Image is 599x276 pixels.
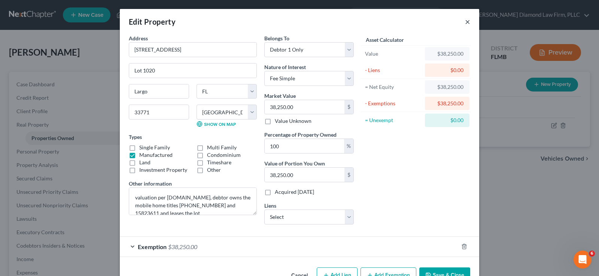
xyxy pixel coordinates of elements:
[365,83,422,91] div: = Net Equity
[265,139,344,153] input: 0.00
[574,251,592,269] iframe: Intercom live chat
[366,36,404,44] label: Asset Calculator
[129,105,189,120] input: Enter zip...
[138,243,167,250] span: Exemption
[344,168,353,182] div: $
[139,151,173,159] label: Manufactured
[207,144,237,151] label: Multi Family
[129,133,142,141] label: Types
[431,100,463,107] div: $38,250.00
[264,35,289,41] span: Belongs To
[264,131,337,139] label: Percentage of Property Owned
[365,117,422,124] div: = Unexempt
[344,139,353,153] div: %
[129,35,148,41] span: Address
[275,117,311,125] label: Value Unknown
[129,16,176,27] div: Edit Property
[431,50,463,58] div: $38,250.00
[265,168,344,182] input: 0.00
[264,202,276,210] label: Liens
[265,100,344,114] input: 0.00
[139,166,187,174] label: Investment Property
[129,43,256,57] input: Enter address...
[465,17,470,26] button: ×
[168,243,197,250] span: $38,250.00
[264,92,296,100] label: Market Value
[207,151,241,159] label: Condominium
[431,117,463,124] div: $0.00
[344,100,353,114] div: $
[264,159,325,167] label: Value of Portion You Own
[129,84,189,99] input: Enter city...
[197,121,236,127] a: Show on Map
[431,83,463,91] div: $38,250.00
[139,159,150,166] label: Land
[589,251,595,257] span: 6
[365,50,422,58] div: Value
[365,100,422,107] div: - Exemptions
[207,159,231,166] label: Timeshare
[207,166,221,174] label: Other
[129,63,256,78] input: Apt, Suite, etc...
[264,63,306,71] label: Nature of Interest
[139,144,170,151] label: Single Family
[431,66,463,74] div: $0.00
[275,188,314,196] label: Acquired [DATE]
[365,66,422,74] div: - Liens
[129,180,172,187] label: Other information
